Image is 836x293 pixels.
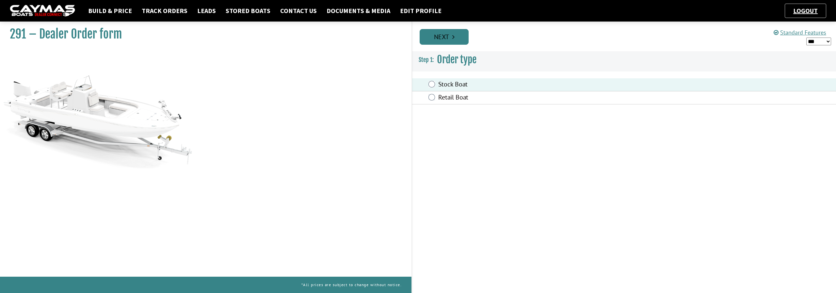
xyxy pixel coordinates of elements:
[277,7,320,15] a: Contact Us
[10,27,395,41] h1: 291 – Dealer Order form
[323,7,394,15] a: Documents & Media
[397,7,445,15] a: Edit Profile
[438,80,677,90] label: Stock Boat
[418,28,836,45] ul: Pagination
[774,29,826,36] a: Standard Features
[138,7,191,15] a: Track Orders
[790,7,821,15] a: Logout
[412,48,836,72] h3: Order type
[222,7,274,15] a: Stored Boats
[10,5,75,17] img: caymas-dealer-connect-2ed40d3bc7270c1d8d7ffb4b79bf05adc795679939227970def78ec6f6c03838.gif
[438,93,677,103] label: Retail Boat
[301,279,402,290] p: *All prices are subject to change without notice.
[420,29,469,45] a: Next
[194,7,219,15] a: Leads
[85,7,135,15] a: Build & Price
